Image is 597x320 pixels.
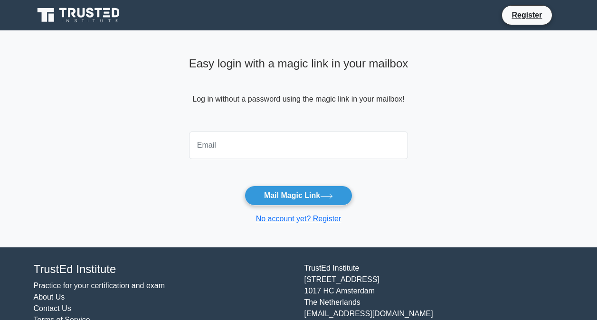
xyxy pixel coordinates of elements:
a: Register [506,9,548,21]
input: Email [189,132,408,159]
button: Mail Magic Link [245,186,352,206]
h4: TrustEd Institute [34,263,293,276]
h4: Easy login with a magic link in your mailbox [189,57,408,71]
a: About Us [34,293,65,301]
div: Log in without a password using the magic link in your mailbox! [189,53,408,128]
a: Contact Us [34,304,71,312]
a: Practice for your certification and exam [34,282,165,290]
a: No account yet? Register [256,215,341,223]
